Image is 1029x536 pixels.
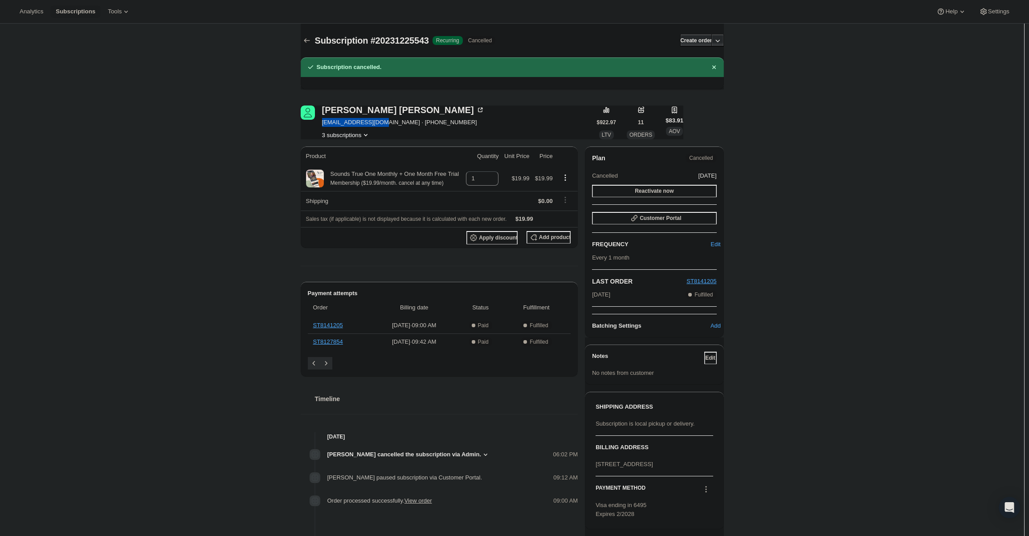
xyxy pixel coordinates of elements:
button: Reactivate now [592,185,716,197]
h4: [DATE] [301,432,578,441]
nav: Pagination [308,357,571,370]
span: [DATE] [698,171,717,180]
button: Edit [710,237,722,252]
span: Analytics [20,8,43,15]
span: Cancelled [468,37,492,44]
span: Help [945,8,957,15]
h2: Payment attempts [308,289,571,298]
span: Add product [539,234,571,241]
button: Customer Portal [592,212,716,224]
button: Shipping actions [558,195,572,205]
span: Settings [988,8,1009,15]
h6: Batching Settings [592,321,715,330]
span: 09:12 AM [553,473,578,482]
span: Cancelled [689,154,713,162]
span: $83.91 [666,116,683,125]
button: Add [710,319,722,333]
span: Tools [108,8,122,15]
button: Edit [704,352,717,364]
button: Add product [527,231,571,244]
button: Create order [680,34,712,47]
h2: LAST ORDER [592,277,686,286]
span: [DATE] [592,290,610,299]
button: Help [931,5,972,18]
span: Reactivate now [635,187,674,195]
span: [PERSON_NAME] paused subscription via Customer Portal. [327,474,482,481]
a: ST8141205 [313,322,343,329]
div: Open Intercom Messenger [999,497,1020,518]
span: Create order [680,37,712,44]
a: ST8127854 [313,338,343,345]
h3: BILLING ADDRESS [596,443,713,452]
span: [EMAIL_ADDRESS][DOMAIN_NAME] · [PHONE_NUMBER] [322,118,485,127]
span: Sales tax (if applicable) is not displayed because it is calculated with each new order. [306,216,507,222]
a: ST8141205 [686,278,716,284]
h2: Subscription cancelled. [317,63,382,72]
th: Product [301,146,463,166]
span: [DATE] · 09:42 AM [375,337,453,346]
h3: PAYMENT METHOD [596,484,645,496]
span: $922.97 [597,119,616,126]
a: View order [404,497,432,504]
button: Analytics [14,5,49,18]
th: Quantity [463,146,502,166]
button: Product actions [558,173,572,183]
span: LTV [602,132,611,138]
span: Brenda Friesen [301,106,315,120]
span: Paid [478,338,489,345]
span: [DATE] · 09:00 AM [375,321,453,330]
span: $19.99 [515,215,533,222]
h2: FREQUENCY [592,240,715,249]
button: Tools [102,5,136,18]
th: Price [532,146,555,166]
span: Add [710,321,721,330]
h2: Plan [592,154,605,162]
span: Every 1 month [592,254,629,261]
button: Product actions [322,130,371,139]
h3: SHIPPING ADDRESS [596,402,713,411]
span: [STREET_ADDRESS] [596,461,653,467]
h2: Timeline [315,394,578,403]
button: $922.97 [597,116,616,129]
span: ORDERS [629,132,652,138]
span: Cancelled [592,171,618,180]
span: Apply discount [479,234,518,241]
span: [PERSON_NAME] cancelled the subscription via Admin. [327,450,482,459]
span: No notes from customer [592,370,654,376]
span: Status [459,303,502,312]
span: Subscriptions [56,8,95,15]
button: Dismiss notification [708,61,720,73]
button: Settings [974,5,1015,18]
div: [PERSON_NAME] [PERSON_NAME] [322,106,485,114]
span: 11 [638,119,644,126]
th: Order [308,298,372,317]
span: Billing date [375,303,453,312]
button: [PERSON_NAME] cancelled the subscription via Admin. [327,450,490,459]
button: Subscriptions [50,5,101,18]
button: Apply discount [466,231,518,244]
img: product img [306,170,324,187]
span: Subscription #20231225543 [315,36,429,45]
th: Unit Price [501,146,532,166]
span: Fulfilled [530,338,548,345]
span: Order processed successfully. [327,497,432,504]
button: 11 [635,116,647,129]
div: Sounds True One Monthly + One Month Free Trial [324,170,459,187]
span: Visa ending in 6495 Expires 2/2028 [596,502,646,517]
span: Edit [705,354,715,361]
span: Fulfilled [530,322,548,329]
span: $0.00 [538,198,553,204]
span: 09:00 AM [553,496,578,505]
button: Subscriptions [301,34,313,47]
th: Shipping [301,191,463,211]
h3: Notes [592,352,704,364]
span: Subscription is local pickup or delivery. [596,420,694,427]
button: ST8141205 [686,277,716,286]
span: Edit [710,240,720,249]
span: $19.99 [512,175,530,182]
span: Recurring [436,37,459,44]
span: $19.99 [535,175,553,182]
span: Paid [478,322,489,329]
span: Customer Portal [640,215,681,222]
